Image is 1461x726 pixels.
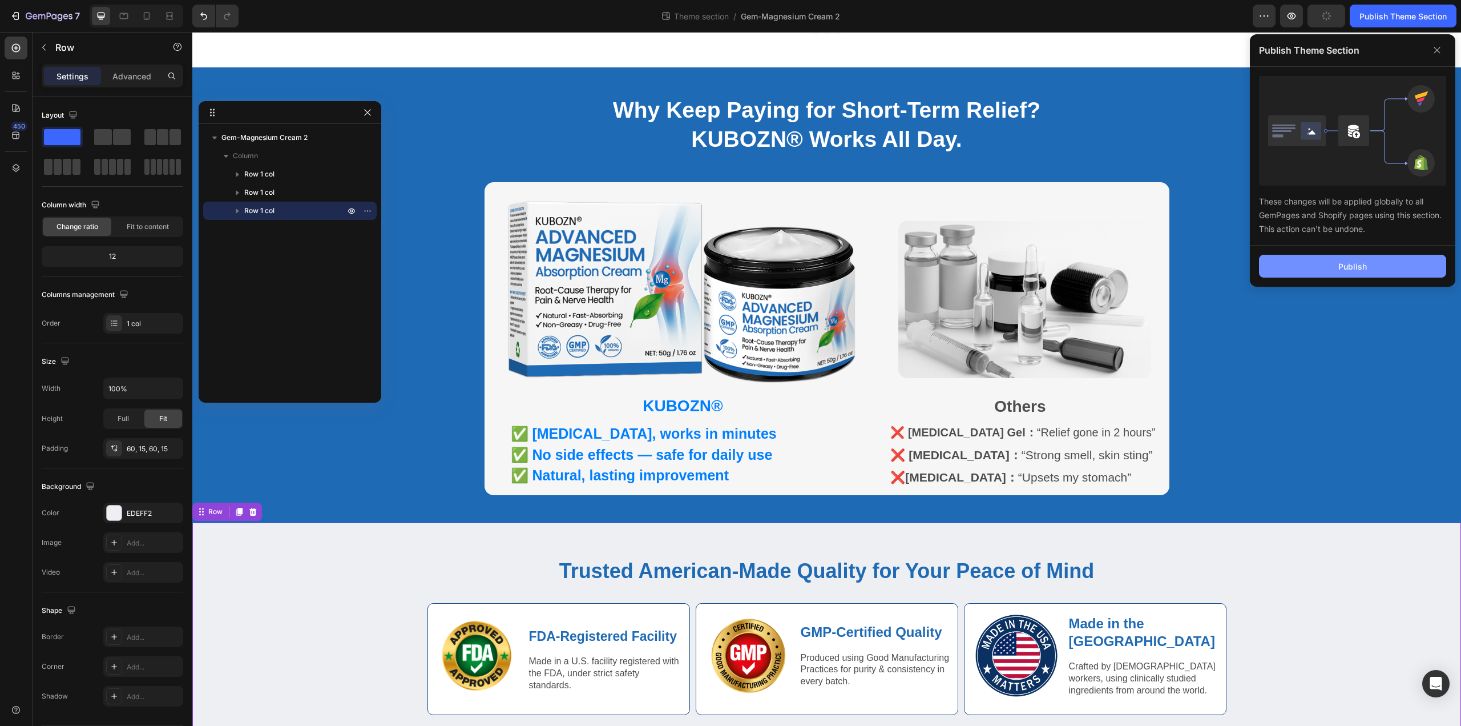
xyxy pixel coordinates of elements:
[127,568,180,578] div: Add...
[1359,10,1447,22] div: Publish Theme Section
[42,198,102,213] div: Column width
[367,527,902,551] strong: Trusted American-Made Quality for Your Peace of Mind
[42,603,78,619] div: Shape
[698,438,963,453] p: “Upsets my stomach”
[75,9,80,23] p: 7
[450,365,530,383] strong: KUBOZN®
[337,624,490,659] p: Made in a U.S. facility registered with the FDA, under strict safety standards.
[56,70,88,82] p: Settings
[698,415,963,431] p: “Strong smell, skin sting”
[5,5,85,27] button: 7
[42,354,72,370] div: Size
[1259,255,1446,278] button: Publish
[1259,43,1359,57] p: Publish Theme Section
[127,538,180,548] div: Add...
[318,394,584,410] strong: ✅ [MEDICAL_DATA], works in minutes
[42,632,64,642] div: Border
[1338,260,1367,272] div: Publish
[127,662,180,672] div: Add...
[42,479,97,495] div: Background
[244,169,275,180] span: Row 1 col
[301,159,680,357] img: gempages_567990503249806377-6d3cee11-2519-467f-bfcf-9a1b16babe8e.png
[118,414,129,424] span: Full
[318,415,580,431] strong: ✅ No side effects — safe for daily use
[877,584,1023,617] strong: Made in the [GEOGRAPHIC_DATA]
[42,508,59,518] div: Color
[513,581,599,667] img: gempages_567990503249806377-015c5d04-7b37-4660-8514-0b04497f38f8.png
[705,364,950,385] p: Others
[127,632,180,643] div: Add...
[499,95,769,119] strong: KUBOZN® Works All Day.
[42,443,68,454] div: Padding
[55,41,152,54] p: Row
[698,394,844,407] strong: ❌ [MEDICAL_DATA] Gel：
[1422,670,1450,697] div: Open Intercom Messenger
[42,383,60,394] div: Width
[14,475,33,485] div: Row
[42,414,63,424] div: Height
[221,132,308,143] span: Gem-Magnesium Cream 2
[241,581,327,667] img: gempages_567990503249806377-fd19b19b-384a-48e9-bd25-03180adca77b.png
[192,32,1461,726] iframe: Design area
[42,691,68,701] div: Shadow
[42,318,60,328] div: Order
[159,414,167,424] span: Fit
[672,10,731,22] span: Theme section
[233,150,258,162] span: Column
[11,122,27,131] div: 450
[127,319,180,329] div: 1 col
[741,10,840,22] span: Gem-Magnesium Cream 2
[733,10,736,22] span: /
[42,538,62,548] div: Image
[244,205,275,216] span: Row 1 col
[127,444,180,454] div: 60, 15, 60, 15
[42,287,131,303] div: Columns management
[781,581,867,667] img: gempages_567990503249806377-2995ff00-4850-4db9-986e-30cabd8e0afc.png
[1259,186,1446,236] div: These changes will be applied globally to all GemPages and Shopify pages using this section. This...
[127,222,169,232] span: Fit to content
[698,416,829,430] strong: ❌ [MEDICAL_DATA]：
[318,435,536,451] strong: ✅ Natural, lasting improvement
[1350,5,1456,27] button: Publish Theme Section
[104,378,183,399] input: Auto
[877,629,1027,664] p: Crafted by [DEMOGRAPHIC_DATA] workers, using clinically studied ingredients from around the world.
[127,508,180,519] div: EDEFF2
[421,66,848,90] strong: Why Keep Paying for Short-Term Relief?
[337,597,485,612] strong: FDA-Registered Facility
[44,248,181,264] div: 12
[706,189,958,346] img: gempages_567990503249806377-3b9146b5-8717-49fd-bc4b-cd26809dc39c.png
[42,567,60,577] div: Video
[112,70,151,82] p: Advanced
[608,592,750,608] strong: GMP-Certified Quality
[56,222,98,232] span: Change ratio
[244,187,275,198] span: Row 1 col
[42,661,64,672] div: Corner
[42,108,80,123] div: Layout
[698,393,963,408] p: “Relief gone in 2 hours”
[698,439,826,452] strong: ❌[MEDICAL_DATA]：
[192,5,239,27] div: Undo/Redo
[608,620,758,656] p: Produced using Good Manufacturing Practices for purity & consistency in every batch.
[127,692,180,702] div: Add...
